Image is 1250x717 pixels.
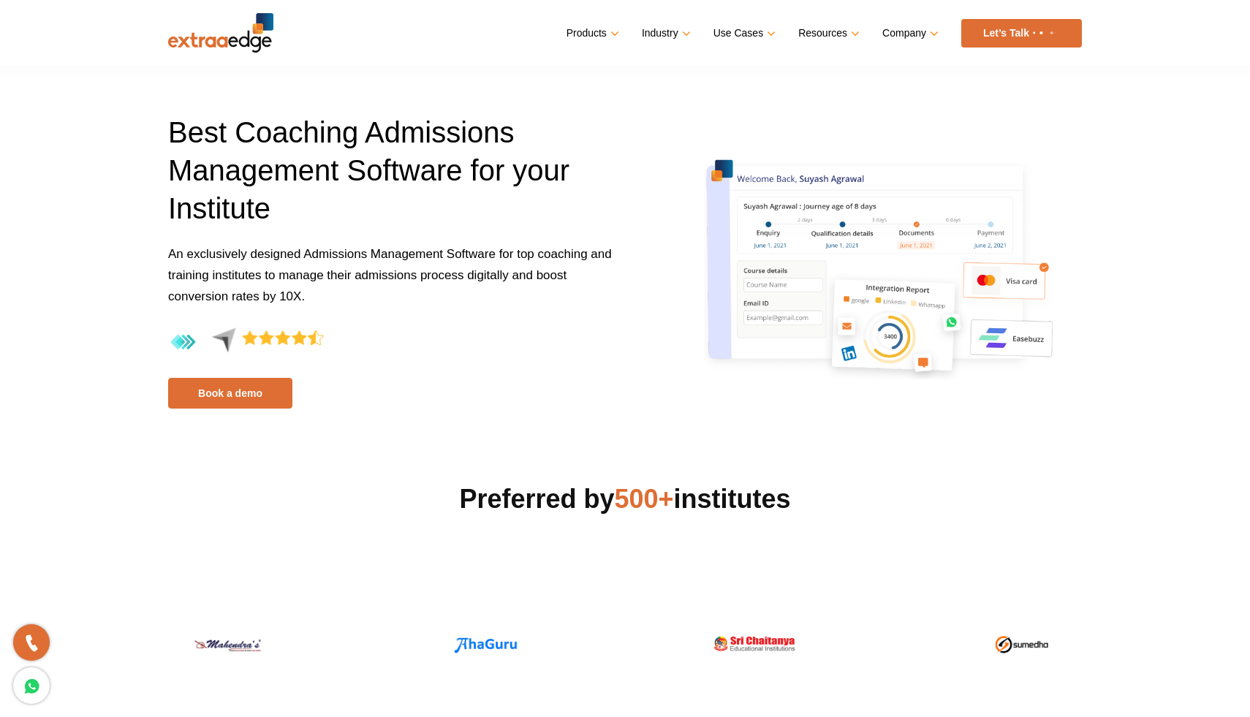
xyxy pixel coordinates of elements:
[642,23,688,44] a: Industry
[168,482,1082,517] h2: Preferred by institutes
[567,23,616,44] a: Products
[168,247,612,303] span: An exclusively designed Admissions Management Software for top coaching and training institutes t...
[168,327,324,357] img: rating-by-customers
[168,378,292,409] a: Book a demo
[615,484,674,514] span: 500+
[692,134,1073,388] img: coaching-admissions-management-software
[168,116,569,224] span: Best Coaching Admissions Management Software for your Institute
[798,23,857,44] a: Resources
[882,23,936,44] a: Company
[713,23,773,44] a: Use Cases
[961,19,1082,48] a: Let’s Talk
